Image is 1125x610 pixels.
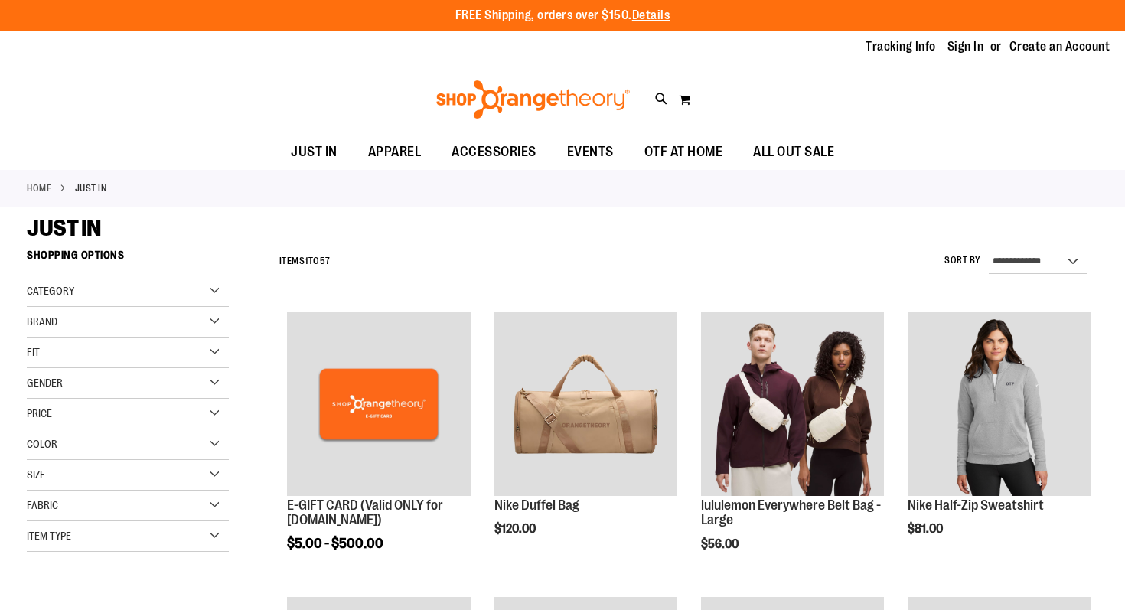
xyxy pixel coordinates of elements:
a: lululemon Everywhere Belt Bag - Large [701,497,881,528]
div: Brand [27,307,229,338]
a: lululemon Everywhere Belt Bag - Large [701,312,884,497]
div: Color [27,429,229,460]
span: 57 [320,256,331,266]
span: JUST IN [291,135,337,169]
a: Home [27,181,51,195]
a: Create an Account [1009,38,1110,55]
span: APPAREL [368,135,422,169]
span: Item Type [27,530,71,542]
div: product [900,305,1098,575]
span: $81.00 [908,522,945,536]
span: Brand [27,315,57,328]
a: Nike Duffel Bag [494,312,677,497]
span: Category [27,285,74,297]
span: ALL OUT SALE [753,135,834,169]
span: Fabric [27,499,58,511]
div: Fit [27,338,229,368]
strong: Shopping Options [27,242,229,276]
img: E-GIFT CARD (Valid ONLY for ShopOrangetheory.com) [287,312,470,495]
span: $56.00 [701,537,741,551]
a: Nike Duffel Bag [494,497,579,513]
span: EVENTS [567,135,614,169]
span: Fit [27,346,40,358]
div: product [693,305,892,590]
a: Nike Half-Zip Sweatshirt [908,312,1091,497]
span: $120.00 [494,522,538,536]
img: Nike Duffel Bag [494,312,677,495]
a: E-GIFT CARD (Valid ONLY for ShopOrangetheory.com) [287,312,470,497]
span: $5.00 - $500.00 [287,536,383,551]
img: Shop Orangetheory [434,80,632,119]
label: Sort By [944,254,981,267]
a: Nike Half-Zip Sweatshirt [908,497,1044,513]
img: Nike Half-Zip Sweatshirt [908,312,1091,495]
span: Size [27,468,45,481]
p: FREE Shipping, orders over $150. [455,7,670,24]
div: product [487,305,685,575]
div: Category [27,276,229,307]
img: lululemon Everywhere Belt Bag - Large [701,312,884,495]
span: Gender [27,377,63,389]
div: Fabric [27,491,229,521]
a: E-GIFT CARD (Valid ONLY for [DOMAIN_NAME]) [287,497,443,528]
span: ACCESSORIES [452,135,536,169]
div: Gender [27,368,229,399]
span: JUST IN [27,215,101,241]
h2: Items to [279,250,331,273]
div: Item Type [27,521,229,552]
span: Color [27,438,57,450]
a: Details [632,8,670,22]
span: OTF AT HOME [644,135,723,169]
span: 1 [305,256,308,266]
span: Price [27,407,52,419]
div: product [279,305,478,590]
div: Price [27,399,229,429]
a: Tracking Info [866,38,936,55]
a: Sign In [947,38,984,55]
div: Size [27,460,229,491]
strong: JUST IN [75,181,107,195]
